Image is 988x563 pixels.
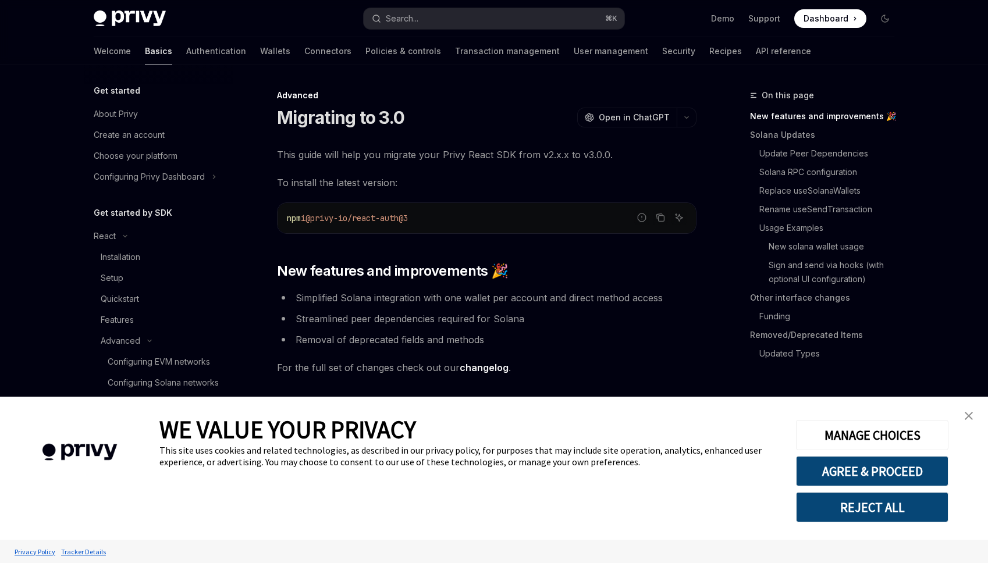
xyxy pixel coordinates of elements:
img: close banner [965,412,973,420]
button: REJECT ALL [796,492,948,522]
a: Privacy Policy [12,541,58,562]
a: close banner [957,404,980,427]
span: WE VALUE YOUR PRIVACY [159,414,416,444]
img: company logo [17,427,142,478]
a: Tracker Details [58,541,109,562]
button: AGREE & PROCEED [796,456,948,486]
div: This site uses cookies and related technologies, as described in our privacy policy, for purposes... [159,444,779,468]
button: MANAGE CHOICES [796,420,948,450]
